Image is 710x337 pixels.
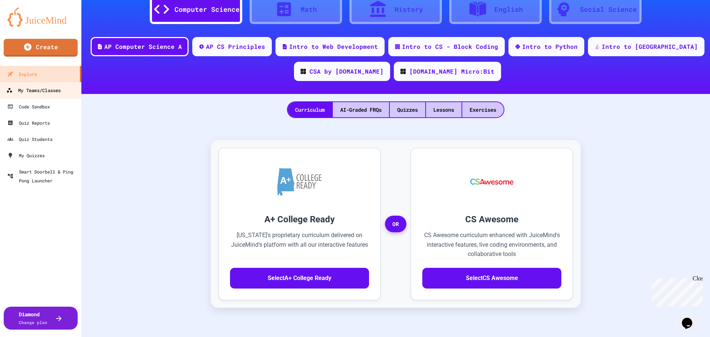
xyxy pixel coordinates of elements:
img: CODE_logo_RGB.png [400,69,406,74]
div: AP CS Principles [206,42,265,51]
img: CODE_logo_RGB.png [301,69,306,74]
div: Intro to CS - Block Coding [402,42,498,51]
div: My Teams/Classes [6,86,61,95]
div: CSA by [DOMAIN_NAME] [310,67,383,76]
div: My Quizzes [7,151,45,160]
div: Social Science [580,4,637,14]
div: Exercises [462,102,504,117]
span: OR [385,216,406,233]
img: logo-orange.svg [7,7,74,27]
div: Curriculum [288,102,332,117]
iframe: chat widget [649,275,703,307]
div: AP Computer Science A [104,42,182,51]
span: Change plan [19,320,47,325]
div: Lessons [426,102,461,117]
div: Intro to Web Development [289,42,378,51]
div: [DOMAIN_NAME] Micro:Bit [409,67,494,76]
h3: CS Awesome [422,213,561,226]
img: A+ College Ready [277,168,322,196]
div: Diamond [19,310,47,326]
p: CS Awesome curriculum enhanced with JuiceMind's interactive features, live coding environments, a... [422,230,561,259]
h3: A+ College Ready [230,213,369,226]
div: Intro to [GEOGRAPHIC_DATA] [602,42,698,51]
a: Create [4,39,78,57]
div: Math [301,4,317,14]
div: Computer Science [175,4,240,14]
button: SelectA+ College Ready [230,268,369,289]
button: DiamondChange plan [4,307,78,330]
div: Explore [7,70,37,78]
button: SelectCS Awesome [422,268,561,289]
div: AI-Graded FRQs [333,102,389,117]
div: History [395,4,423,14]
div: Intro to Python [522,42,578,51]
div: Quiz Students [7,135,53,144]
div: Code Sandbox [7,102,50,111]
img: CS Awesome [463,159,521,204]
div: English [494,4,523,14]
p: [US_STATE]'s proprietary curriculum delivered on JuiceMind's platform with all our interactive fe... [230,230,369,259]
div: Smart Doorbell & Ping Pong Launcher [7,167,78,185]
div: Quizzes [390,102,425,117]
div: Chat with us now!Close [3,3,51,47]
div: Quiz Reports [7,118,50,127]
iframe: chat widget [679,307,703,330]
